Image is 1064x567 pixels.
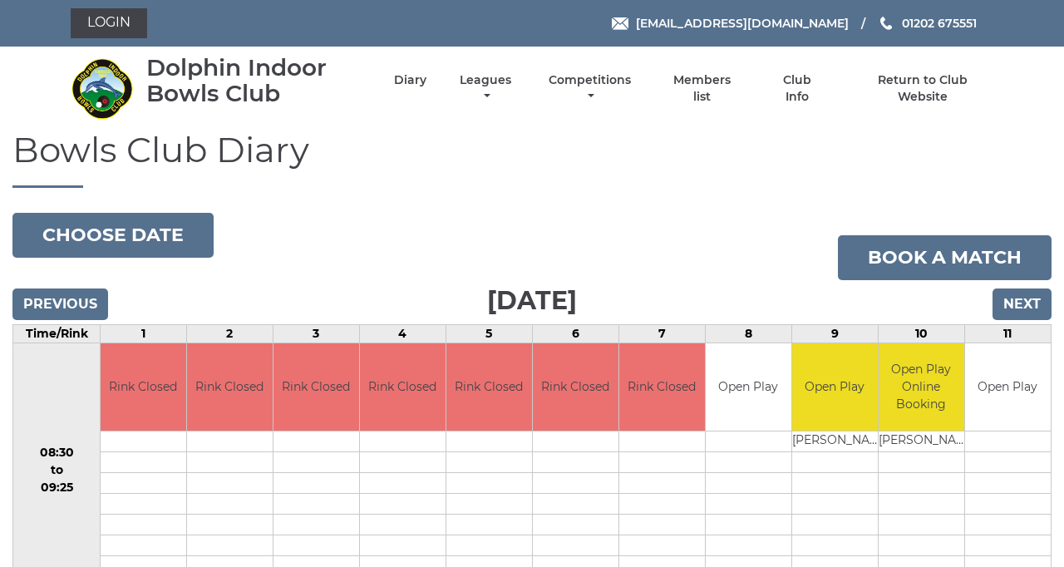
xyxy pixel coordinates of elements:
td: Open Play [792,343,878,431]
td: 7 [618,325,705,343]
td: 5 [446,325,532,343]
a: Return to Club Website [853,72,993,105]
input: Previous [12,288,108,320]
td: [PERSON_NAME] [792,431,878,451]
td: Rink Closed [446,343,532,431]
h1: Bowls Club Diary [12,131,1052,188]
td: Rink Closed [360,343,446,431]
img: Email [612,17,628,30]
div: Dolphin Indoor Bowls Club [146,55,365,106]
span: 01202 675551 [902,16,977,31]
td: Rink Closed [533,343,618,431]
td: 3 [273,325,359,343]
button: Choose date [12,213,214,258]
input: Next [993,288,1052,320]
img: Dolphin Indoor Bowls Club [71,57,133,120]
img: Phone us [880,17,892,30]
a: Book a match [838,235,1052,280]
td: Open Play Online Booking [879,343,964,431]
td: 6 [532,325,618,343]
a: Diary [394,72,426,88]
td: Rink Closed [273,343,359,431]
a: Members list [664,72,741,105]
span: [EMAIL_ADDRESS][DOMAIN_NAME] [636,16,849,31]
td: 4 [359,325,446,343]
td: 1 [101,325,187,343]
a: Phone us 01202 675551 [878,14,977,32]
td: 11 [964,325,1051,343]
a: Login [71,8,147,38]
td: [PERSON_NAME] [879,431,964,451]
td: Open Play [965,343,1051,431]
td: 10 [878,325,964,343]
td: Rink Closed [619,343,705,431]
td: 2 [186,325,273,343]
a: Leagues [456,72,515,105]
td: Time/Rink [13,325,101,343]
td: Open Play [706,343,791,431]
a: Club Info [770,72,824,105]
td: 8 [705,325,791,343]
a: Email [EMAIL_ADDRESS][DOMAIN_NAME] [612,14,849,32]
td: 9 [791,325,878,343]
td: Rink Closed [101,343,186,431]
td: Rink Closed [187,343,273,431]
a: Competitions [544,72,635,105]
